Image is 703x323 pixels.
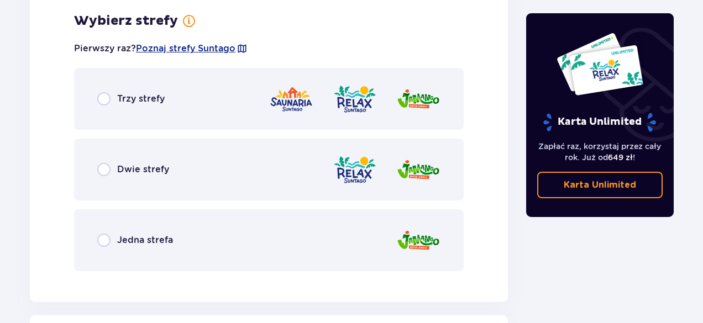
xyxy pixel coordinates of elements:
img: Saunaria [269,83,313,115]
img: Jamango [396,83,440,115]
p: Karta Unlimited [564,179,636,191]
h3: Wybierz strefy [74,13,178,29]
span: 649 zł [608,153,633,162]
p: Zapłać raz, korzystaj przez cały rok. Już od ! [537,141,663,163]
span: Trzy strefy [117,93,165,105]
a: Poznaj strefy Suntago [136,43,235,55]
p: Karta Unlimited [542,113,657,132]
span: Jedna strefa [117,234,173,246]
p: Pierwszy raz? [74,43,248,55]
a: Karta Unlimited [537,172,663,198]
img: Jamango [396,154,440,186]
img: Dwie karty całoroczne do Suntago z napisem 'UNLIMITED RELAX', na białym tle z tropikalnymi liśćmi... [556,32,644,96]
img: Relax [333,83,377,115]
img: Relax [333,154,377,186]
span: Dwie strefy [117,163,169,176]
img: Jamango [396,225,440,256]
